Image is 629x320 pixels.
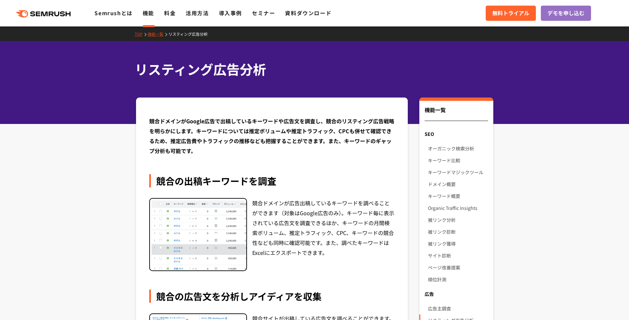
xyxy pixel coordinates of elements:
h1: リスティング広告分析 [135,60,488,79]
a: 活用方法 [186,9,209,17]
div: 広告 [419,288,493,300]
div: 機能一覧 [425,106,488,121]
a: Semrushとは [94,9,132,17]
div: SEO [419,128,493,140]
a: デモを申し込む [541,6,591,21]
div: 競合ドメインが広告出稿しているキーワードを調べることができます（対象はGoogle広告のみ）。キーワード毎に表示されている広告文を調査できるほか、キーワードの月間検索ボリューム、推定トラフィック... [252,198,395,271]
a: 被リンク分析 [428,214,488,226]
a: 料金 [164,9,176,17]
div: 競合ドメインがGoogle広告で出稿しているキーワードや広告文を調査し、競合のリスティング広告戦略を明らかにします。キーワードについては推定ボリュームや推定トラフィック、CPCも併せて確認できる... [149,116,395,156]
a: Organic Traffic Insights [428,202,488,214]
a: リスティング広告分析 [168,31,213,37]
a: 資料ダウンロード [285,9,332,17]
a: キーワード比較 [428,154,488,166]
a: キーワードマジックツール [428,166,488,178]
div: 競合の広告文を分析しアイディアを収集 [149,290,395,303]
a: セミナー [252,9,275,17]
a: 被リンク獲得 [428,238,488,250]
a: サイト診断 [428,250,488,261]
img: リスティング広告分析 キーワード [150,199,246,271]
div: 競合の出稿キーワードを調査 [149,174,395,187]
span: デモを申し込む [547,9,584,18]
a: 順位計測 [428,273,488,285]
a: 無料トライアル [486,6,536,21]
a: キーワード概要 [428,190,488,202]
a: 導入事例 [219,9,242,17]
a: TOP [135,31,148,37]
a: 広告主調査 [428,302,488,314]
a: 機能一覧 [148,31,168,37]
span: 無料トライアル [492,9,529,18]
a: 機能 [143,9,154,17]
a: 被リンク診断 [428,226,488,238]
a: ドメイン概要 [428,178,488,190]
a: オーガニック検索分析 [428,142,488,154]
a: ページ改善提案 [428,261,488,273]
